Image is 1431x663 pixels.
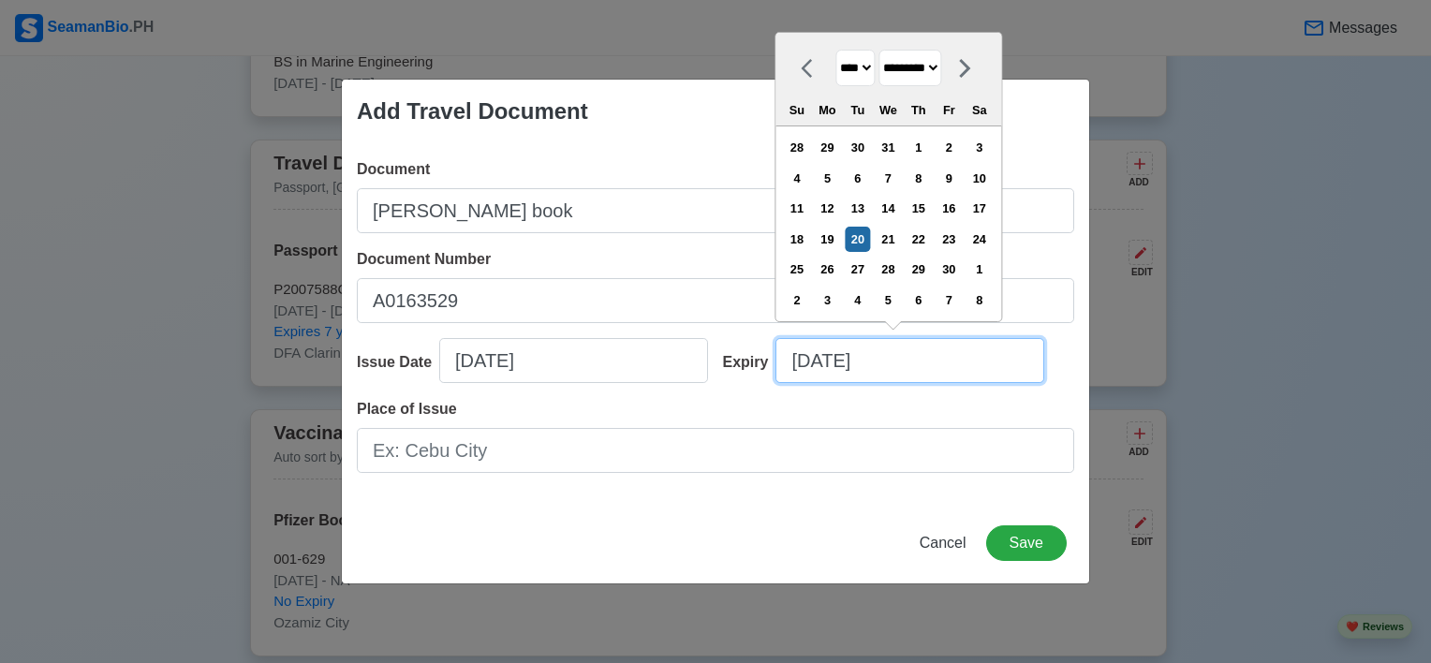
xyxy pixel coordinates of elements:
span: Document Number [357,251,491,267]
div: Choose Saturday, September 10th, 2033 [966,166,992,191]
div: Choose Thursday, September 22nd, 2033 [906,227,931,252]
div: Choose Wednesday, September 14th, 2033 [876,196,901,221]
div: Choose Friday, October 7th, 2033 [937,287,962,313]
div: Choose Thursday, October 6th, 2033 [906,287,931,313]
input: Ex: Cebu City [357,428,1074,473]
div: Choose Wednesday, September 28th, 2033 [876,257,901,282]
div: Choose Saturday, October 8th, 2033 [966,287,992,313]
div: Choose Tuesday, September 13th, 2033 [845,196,870,221]
div: Expiry [723,351,776,374]
div: Choose Tuesday, September 20th, 2033 [845,227,870,252]
span: Document [357,161,430,177]
div: Choose Monday, August 29th, 2033 [815,135,840,160]
span: Cancel [920,535,966,551]
div: Choose Saturday, September 17th, 2033 [966,196,992,221]
div: Choose Wednesday, August 31st, 2033 [876,135,901,160]
div: Choose Thursday, September 8th, 2033 [906,166,931,191]
div: Choose Monday, September 26th, 2033 [815,257,840,282]
div: Choose Sunday, September 4th, 2033 [784,166,809,191]
button: Save [986,525,1067,561]
div: Mo [815,97,840,123]
div: Fr [937,97,962,123]
div: Issue Date [357,351,439,374]
div: Choose Sunday, September 11th, 2033 [784,196,809,221]
div: Choose Saturday, September 24th, 2033 [966,227,992,252]
div: Choose Friday, September 23rd, 2033 [937,227,962,252]
div: Sa [966,97,992,123]
input: Ex: P12345678B [357,278,1074,323]
button: Cancel [907,525,979,561]
div: Choose Thursday, September 15th, 2033 [906,196,931,221]
div: Choose Wednesday, September 7th, 2033 [876,166,901,191]
div: Choose Tuesday, August 30th, 2033 [845,135,870,160]
div: Choose Monday, October 3rd, 2033 [815,287,840,313]
div: Choose Monday, September 12th, 2033 [815,196,840,221]
div: Su [784,97,809,123]
div: Choose Wednesday, September 21st, 2033 [876,227,901,252]
div: We [876,97,901,123]
div: Choose Tuesday, September 6th, 2033 [845,166,870,191]
div: month 2033-09 [781,133,995,316]
div: Choose Monday, September 19th, 2033 [815,227,840,252]
div: Choose Saturday, October 1st, 2033 [966,257,992,282]
div: Choose Saturday, September 3rd, 2033 [966,135,992,160]
div: Tu [845,97,870,123]
div: Choose Sunday, August 28th, 2033 [784,135,809,160]
div: Choose Friday, September 9th, 2033 [937,166,962,191]
input: Ex: Passport [357,188,1074,233]
div: Choose Friday, September 30th, 2033 [937,257,962,282]
div: Choose Thursday, September 29th, 2033 [906,257,931,282]
div: Th [906,97,931,123]
div: Add Travel Document [357,95,588,128]
div: Choose Sunday, October 2nd, 2033 [784,287,809,313]
div: Choose Monday, September 5th, 2033 [815,166,840,191]
div: Choose Sunday, September 25th, 2033 [784,257,809,282]
div: Choose Friday, September 16th, 2033 [937,196,962,221]
div: Choose Sunday, September 18th, 2033 [784,227,809,252]
div: Choose Tuesday, September 27th, 2033 [845,257,870,282]
div: Choose Friday, September 2nd, 2033 [937,135,962,160]
span: Place of Issue [357,401,457,417]
div: Choose Tuesday, October 4th, 2033 [845,287,870,313]
div: Choose Wednesday, October 5th, 2033 [876,287,901,313]
div: Choose Thursday, September 1st, 2033 [906,135,931,160]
